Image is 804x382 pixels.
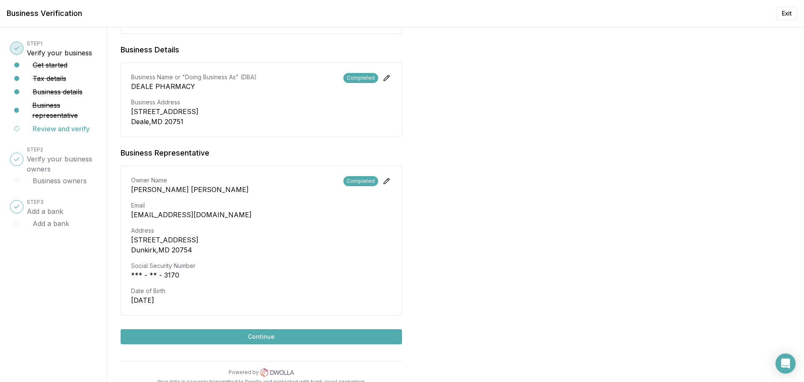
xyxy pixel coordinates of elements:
p: Business Address [131,98,330,107]
button: STEP1Verify your business [27,38,92,58]
p: Date of Birth [131,287,330,295]
p: Email [131,201,330,210]
span: STEP 3 [27,199,44,205]
p: Owner Name [131,176,330,185]
p: DEALE PHARMACY [131,81,330,91]
img: Dwolla [260,368,294,377]
p: [EMAIL_ADDRESS][DOMAIN_NAME] [131,210,330,220]
h3: Verify your business owners [27,154,97,174]
button: Tax details [33,73,66,83]
p: Dunkirk , MD 20754 [131,245,330,255]
p: [STREET_ADDRESS] [131,235,330,245]
p: Deale , MD 20751 [131,117,330,127]
button: Add a bank [33,218,69,229]
button: STEP2Verify your business owners [27,144,97,174]
h3: Business Details [121,44,402,56]
span: STEP 2 [27,146,43,153]
button: Business representative [32,100,97,120]
span: STEP 1 [27,40,42,47]
div: Open Intercom Messenger [776,353,796,374]
p: Address [131,226,330,235]
button: STEP3Add a bank [27,196,63,216]
button: Business details [33,87,82,97]
p: [STREET_ADDRESS] [131,107,330,117]
button: Exit [776,7,797,20]
span: Completed [343,176,378,186]
button: Get started [33,60,67,70]
button: Review and verify [33,124,90,134]
h1: Business Verification [7,8,82,19]
h3: Add a bank [27,206,63,216]
h3: Verify your business [27,48,92,58]
p: [PERSON_NAME] [PERSON_NAME] [131,185,330,195]
p: Social Security Number [131,262,330,270]
p: Business Name or "Doing Business As" (DBA) [131,73,330,81]
p: Powered by [229,369,259,376]
p: [DATE] [131,295,330,305]
h3: Business Representative [121,147,402,159]
button: Continue [121,329,402,344]
button: Business owners [33,176,87,186]
span: Completed [343,73,378,83]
